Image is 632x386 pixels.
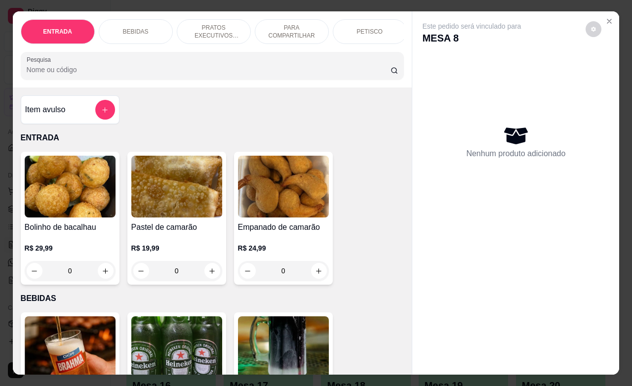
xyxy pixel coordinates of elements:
[356,28,383,36] p: PETISCO
[601,13,617,29] button: Close
[25,316,116,378] img: product-image
[21,293,404,304] p: BEBIDAS
[27,263,42,279] button: decrease-product-quantity
[43,28,72,36] p: ENTRADA
[422,21,521,31] p: Este pedido será vinculado para
[238,316,329,378] img: product-image
[185,24,242,40] p: PRATOS EXECUTIVOS (INDIVIDUAIS)
[422,31,521,45] p: MESA 8
[98,263,114,279] button: increase-product-quantity
[263,24,320,40] p: PARA COMPARTILHAR
[466,148,565,160] p: Nenhum produto adicionado
[240,263,256,279] button: decrease-product-quantity
[133,263,149,279] button: decrease-product-quantity
[131,243,222,253] p: R$ 19,99
[25,243,116,253] p: R$ 29,99
[131,316,222,378] img: product-image
[238,243,329,253] p: R$ 24,99
[25,104,66,116] h4: Item avulso
[123,28,149,36] p: BEBIDAS
[204,263,220,279] button: increase-product-quantity
[311,263,327,279] button: increase-product-quantity
[238,156,329,217] img: product-image
[238,221,329,233] h4: Empanado de camarão
[27,65,391,75] input: Pesquisa
[25,156,116,217] img: product-image
[131,156,222,217] img: product-image
[27,55,54,64] label: Pesquisa
[25,221,116,233] h4: Bolinho de bacalhau
[131,221,222,233] h4: Pastel de camarão
[586,21,601,37] button: decrease-product-quantity
[95,100,115,120] button: add-separate-item
[21,132,404,144] p: ENTRADA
